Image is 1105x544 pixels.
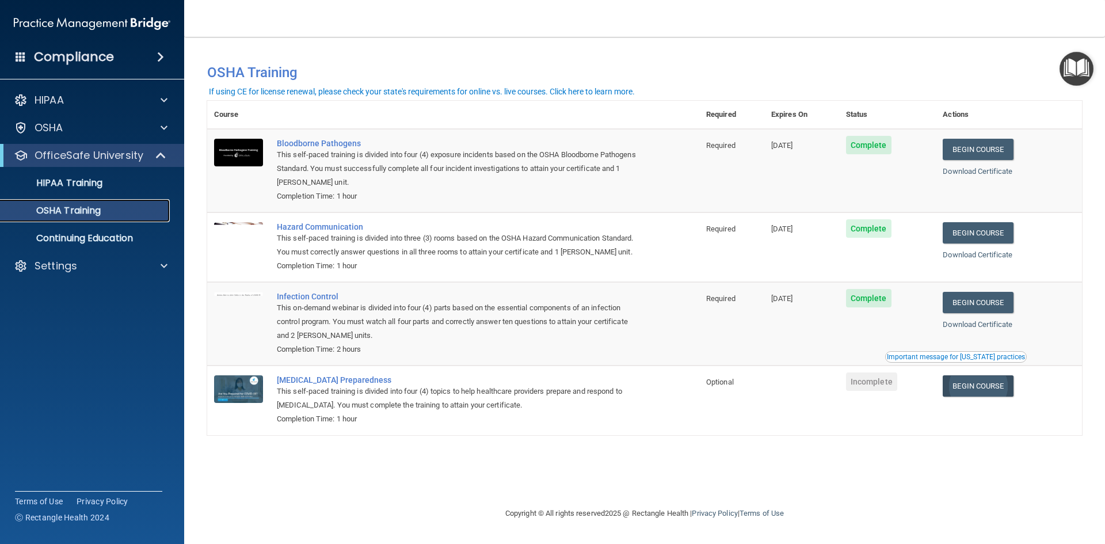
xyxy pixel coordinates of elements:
[14,12,170,35] img: PMB logo
[7,233,165,244] p: Continuing Education
[771,294,793,303] span: [DATE]
[277,292,642,301] a: Infection Control
[435,495,855,532] div: Copyright © All rights reserved 2025 @ Rectangle Health | |
[846,289,891,307] span: Complete
[943,222,1013,244] a: Begin Course
[35,121,63,135] p: OSHA
[277,301,642,343] div: This on-demand webinar is divided into four (4) parts based on the essential components of an inf...
[35,259,77,273] p: Settings
[15,496,63,507] a: Terms of Use
[839,101,936,129] th: Status
[7,177,102,189] p: HIPAA Training
[15,512,109,523] span: Ⓒ Rectangle Health 2024
[277,139,642,148] a: Bloodborne Pathogens
[14,259,167,273] a: Settings
[207,64,1082,81] h4: OSHA Training
[277,385,642,412] div: This self-paced training is divided into four (4) topics to help healthcare providers prepare and...
[771,141,793,150] span: [DATE]
[14,149,167,162] a: OfficeSafe University
[943,250,1012,259] a: Download Certificate
[77,496,128,507] a: Privacy Policy
[740,509,784,518] a: Terms of Use
[277,375,642,385] a: [MEDICAL_DATA] Preparedness
[14,93,167,107] a: HIPAA
[943,320,1012,329] a: Download Certificate
[846,372,897,391] span: Incomplete
[943,167,1012,176] a: Download Certificate
[277,343,642,356] div: Completion Time: 2 hours
[35,149,143,162] p: OfficeSafe University
[209,88,635,96] div: If using CE for license renewal, please check your state's requirements for online vs. live cours...
[706,378,734,386] span: Optional
[277,222,642,231] a: Hazard Communication
[943,292,1013,313] a: Begin Course
[706,141,736,150] span: Required
[14,121,167,135] a: OSHA
[35,93,64,107] p: HIPAA
[887,353,1025,360] div: Important message for [US_STATE] practices
[277,148,642,189] div: This self-paced training is divided into four (4) exposure incidents based on the OSHA Bloodborne...
[846,136,891,154] span: Complete
[943,375,1013,397] a: Begin Course
[207,101,270,129] th: Course
[1060,52,1093,86] button: Open Resource Center
[885,351,1027,363] button: Read this if you are a dental practitioner in the state of CA
[34,49,114,65] h4: Compliance
[706,225,736,233] span: Required
[936,101,1082,129] th: Actions
[943,139,1013,160] a: Begin Course
[699,101,764,129] th: Required
[207,86,637,97] button: If using CE for license renewal, please check your state's requirements for online vs. live cours...
[7,205,101,216] p: OSHA Training
[764,101,839,129] th: Expires On
[771,225,793,233] span: [DATE]
[277,231,642,259] div: This self-paced training is divided into three (3) rooms based on the OSHA Hazard Communication S...
[277,412,642,426] div: Completion Time: 1 hour
[277,259,642,273] div: Completion Time: 1 hour
[692,509,737,518] a: Privacy Policy
[706,294,736,303] span: Required
[846,219,891,238] span: Complete
[277,189,642,203] div: Completion Time: 1 hour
